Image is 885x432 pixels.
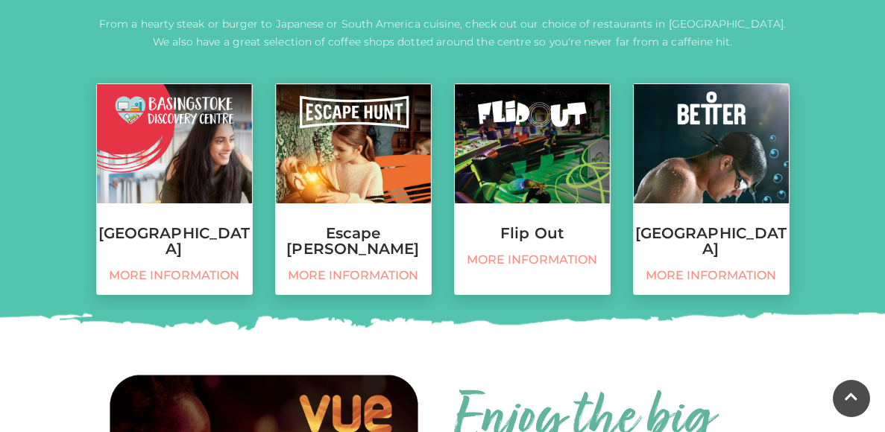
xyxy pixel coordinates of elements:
[283,268,423,283] span: More information
[96,15,790,51] p: From a hearty steak or burger to Japanese or South America cuisine, check out our choice of resta...
[455,226,610,241] h3: Flip Out
[634,226,789,257] h3: [GEOGRAPHIC_DATA]
[97,226,252,257] h3: [GEOGRAPHIC_DATA]
[462,252,602,267] span: More information
[104,268,245,283] span: More information
[276,84,431,203] img: Escape Hunt, Festival Place, Basingstoke
[276,226,431,257] h3: Escape [PERSON_NAME]
[641,268,781,283] span: More information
